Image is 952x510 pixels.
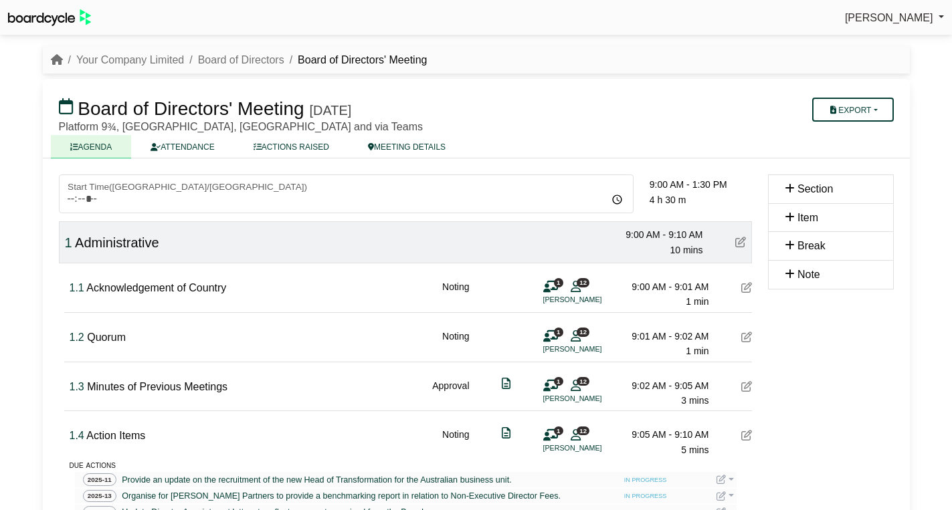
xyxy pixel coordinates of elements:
span: Note [797,269,820,280]
div: due actions [70,457,752,472]
span: 1 [554,377,563,386]
span: Click to fine tune number [70,332,84,343]
span: 1 min [686,346,708,356]
div: 9:00 AM - 9:10 AM [609,227,703,242]
span: Item [797,212,818,223]
span: 2025-11 [83,473,117,486]
a: AGENDA [51,135,132,158]
span: 1 [554,278,563,287]
span: Administrative [75,235,159,250]
span: Click to fine tune number [65,235,72,250]
div: Noting [442,427,469,457]
span: 12 [577,377,589,386]
span: Board of Directors' Meeting [78,98,304,119]
span: Break [797,240,826,251]
div: Noting [442,329,469,359]
a: [PERSON_NAME] [845,9,944,27]
li: [PERSON_NAME] [543,442,644,454]
span: 1 [554,328,563,336]
span: 1 [554,426,563,435]
div: Approval [432,378,469,408]
span: Acknowledgement of Country [86,282,226,293]
div: 9:00 AM - 9:01 AM [615,279,709,294]
span: 3 mins [681,395,708,406]
div: 9:00 AM - 1:30 PM [650,177,752,192]
span: 12 [577,278,589,287]
span: 1 min [686,296,708,307]
nav: breadcrumb [51,51,427,69]
a: Your Company Limited [76,54,184,66]
li: [PERSON_NAME] [543,294,644,305]
div: Noting [442,279,469,309]
span: Section [797,183,833,195]
a: ATTENDANCE [131,135,233,158]
span: Action Items [86,430,145,441]
div: 9:02 AM - 9:05 AM [615,378,709,393]
li: Board of Directors' Meeting [284,51,427,69]
li: [PERSON_NAME] [543,393,644,404]
span: 10 mins [670,245,702,255]
button: Export [812,98,893,122]
a: Organise for [PERSON_NAME] Partners to provide a benchmarking report in relation to Non-Executive... [119,489,563,503]
li: [PERSON_NAME] [543,344,644,355]
a: ACTIONS RAISED [234,135,349,158]
span: Click to fine tune number [70,282,84,293]
a: Board of Directors [198,54,284,66]
span: 5 mins [681,444,708,455]
span: 4 h 30 m [650,195,686,205]
div: [DATE] [309,102,351,118]
span: Minutes of Previous Meetings [87,381,227,392]
div: 9:01 AM - 9:02 AM [615,329,709,344]
span: Click to fine tune number [70,430,84,441]
span: [PERSON_NAME] [845,12,933,23]
span: IN PROGRESS [620,491,671,502]
span: IN PROGRESS [620,475,671,486]
a: Provide an update on the recruitment of the new Head of Transformation for the Australian busines... [119,473,514,487]
a: MEETING DETAILS [349,135,465,158]
span: Click to fine tune number [70,381,84,392]
img: BoardcycleBlackGreen-aaafeed430059cb809a45853b8cf6d952af9d84e6e89e1f1685b34bfd5cb7d64.svg [8,9,91,26]
span: 12 [577,328,589,336]
span: 12 [577,426,589,435]
span: 2025-13 [83,490,117,503]
span: Platform 9¾, [GEOGRAPHIC_DATA], [GEOGRAPHIC_DATA] and via Teams [59,121,423,132]
div: 9:05 AM - 9:10 AM [615,427,709,442]
span: Quorum [87,332,126,343]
